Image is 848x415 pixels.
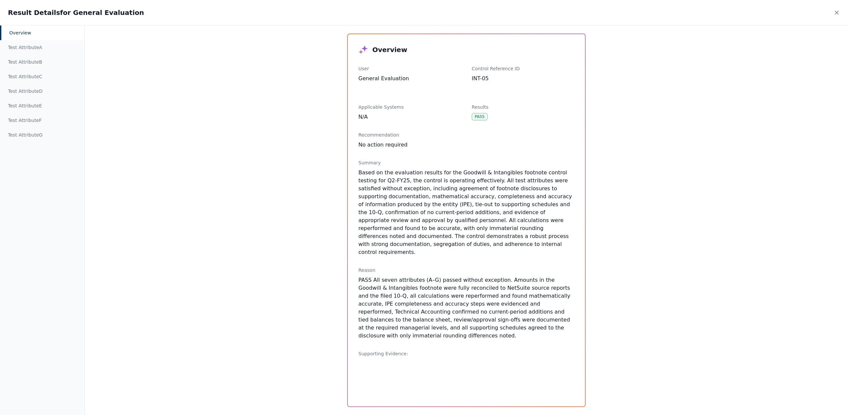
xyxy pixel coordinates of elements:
p: PASS All seven attributes (A–G) passed without exception. Amounts in the Goodwill & Intangibles f... [358,276,574,340]
p: Based on the evaluation results for the Goodwill & Intangibles footnote control testing for Q2-FY... [358,169,574,256]
div: No action required [358,141,574,149]
div: Results [472,104,574,110]
div: Recommendation [358,132,574,138]
div: User [358,65,461,72]
div: Control Reference ID [472,65,574,72]
div: N/A [358,113,461,121]
div: General Evaluation [358,75,461,83]
div: Applicable Systems [358,104,461,110]
div: INT-05 [472,75,574,83]
div: Summary [358,159,574,166]
div: Reason [358,267,574,273]
div: Pass [472,113,488,120]
h2: Result Details for General Evaluation [8,8,144,17]
h3: Overview [372,45,407,54]
div: Supporting Evidence: [358,350,574,357]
